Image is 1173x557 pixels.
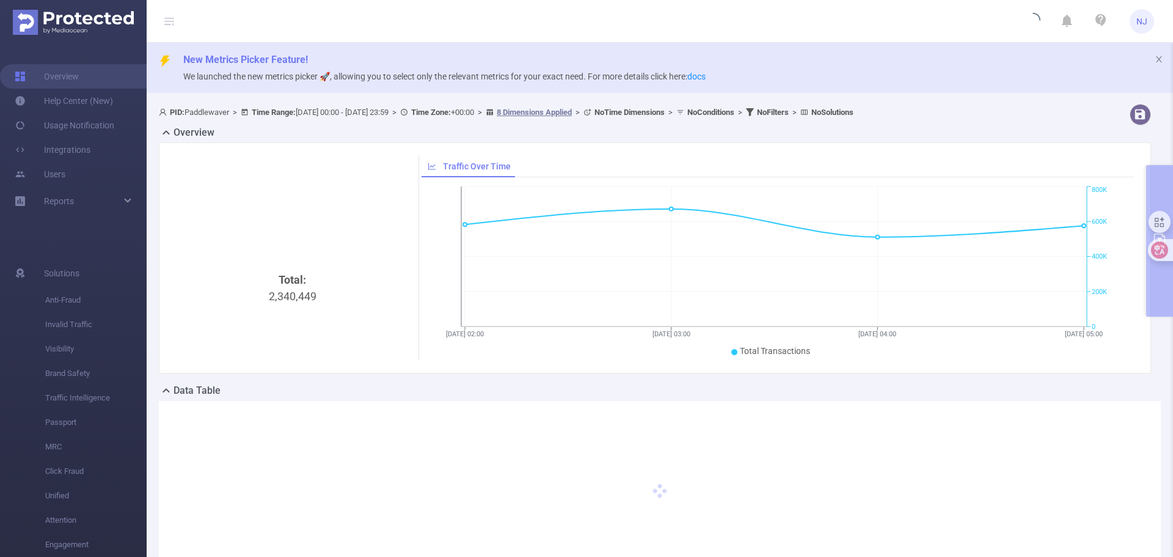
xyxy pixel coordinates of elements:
a: docs [687,72,706,81]
span: Click Fraud [45,459,147,484]
span: > [572,108,583,117]
span: MRC [45,435,147,459]
h2: Overview [174,125,214,140]
span: Visibility [45,337,147,361]
a: Overview [15,64,79,89]
tspan: 0 [1092,323,1095,331]
tspan: [DATE] 02:00 [446,330,484,338]
span: Brand Safety [45,361,147,386]
b: Time Zone: [411,108,451,117]
i: icon: user [159,108,170,116]
span: Invalid Traffic [45,312,147,337]
a: Reports [44,189,74,213]
tspan: [DATE] 04:00 [858,330,896,338]
tspan: 200K [1092,288,1107,296]
span: We launched the new metrics picker 🚀, allowing you to select only the relevant metrics for your e... [183,72,706,81]
b: Time Range: [252,108,296,117]
span: Paddlewaver [DATE] 00:00 - [DATE] 23:59 +00:00 [159,108,853,117]
b: PID: [170,108,185,117]
b: No Filters [757,108,789,117]
div: 2,340,449 [177,271,409,477]
span: Reports [44,196,74,206]
span: > [474,108,486,117]
i: icon: thunderbolt [159,55,171,67]
a: Integrations [15,138,90,162]
b: No Time Dimensions [594,108,665,117]
button: icon: close [1155,53,1163,66]
tspan: [DATE] 03:00 [652,330,690,338]
span: New Metrics Picker Feature! [183,54,308,65]
span: Attention [45,508,147,533]
span: > [389,108,400,117]
i: icon: loading [1026,13,1040,30]
tspan: 600K [1092,218,1107,226]
span: > [229,108,241,117]
b: No Solutions [811,108,853,117]
img: Protected Media [13,10,134,35]
span: > [665,108,676,117]
span: > [789,108,800,117]
span: > [734,108,746,117]
span: NJ [1136,9,1147,34]
tspan: 400K [1092,253,1107,261]
span: Traffic Intelligence [45,386,147,410]
span: Total Transactions [740,346,810,356]
span: Anti-Fraud [45,288,147,312]
b: No Conditions [687,108,734,117]
h2: Data Table [174,383,221,398]
span: Traffic Over Time [443,161,511,171]
b: Total: [279,273,306,286]
tspan: 800K [1092,186,1107,194]
u: 8 Dimensions Applied [497,108,572,117]
a: Usage Notification [15,113,114,138]
span: Unified [45,484,147,508]
span: Passport [45,410,147,435]
span: Engagement [45,533,147,557]
a: Users [15,162,65,186]
a: Help Center (New) [15,89,113,113]
i: icon: line-chart [428,162,436,171]
span: Solutions [44,261,79,286]
tspan: [DATE] 05:00 [1065,330,1103,338]
i: icon: close [1155,55,1163,64]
